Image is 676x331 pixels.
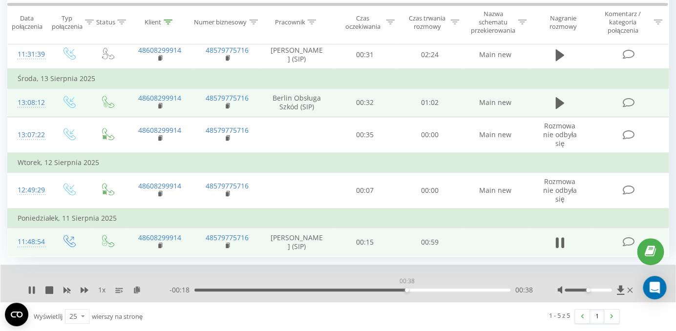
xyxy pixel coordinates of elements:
[8,69,669,88] td: Środa, 13 Sierpnia 2025
[206,45,249,55] a: 48579775716
[138,45,181,55] a: 48608299914
[260,41,333,69] td: [PERSON_NAME] (SIP)
[275,19,305,27] div: Pracownik
[8,208,669,228] td: Poniedziałek, 11 Sierpnia 2025
[341,14,383,31] div: Czas oczekiwania
[169,285,194,295] span: - 00:18
[397,228,462,256] td: 00:59
[462,41,528,69] td: Main new
[643,276,666,299] div: Open Intercom Messenger
[206,125,249,135] a: 48579775716
[138,181,181,190] a: 48608299914
[206,181,249,190] a: 48579775716
[18,45,39,64] div: 11:31:39
[538,14,589,31] div: Nagranie rozmowy
[194,19,247,27] div: Numer biznesowy
[462,172,528,208] td: Main new
[586,288,590,292] div: Accessibility label
[397,172,462,208] td: 00:00
[470,10,515,35] div: Nazwa schematu przekierowania
[333,172,397,208] td: 00:07
[462,117,528,153] td: Main new
[206,93,249,103] a: 48579775716
[543,177,577,204] span: Rozmowa nie odbyła się
[397,41,462,69] td: 02:24
[594,10,651,35] div: Komentarz / kategoria połączenia
[260,88,333,117] td: Berlin Obsługa Szkód (SIP)
[18,93,39,112] div: 13:08:12
[397,117,462,153] td: 00:00
[98,285,106,295] span: 1 x
[8,153,669,172] td: Wtorek, 12 Sierpnia 2025
[406,14,448,31] div: Czas trwania rozmowy
[18,125,39,145] div: 13:07:22
[138,233,181,242] a: 48608299914
[333,228,397,256] td: 00:15
[96,19,115,27] div: Status
[138,125,181,135] a: 48608299914
[515,285,533,295] span: 00:38
[397,274,416,288] div: 00:38
[5,303,28,326] button: Open CMP widget
[206,233,249,242] a: 48579775716
[462,88,528,117] td: Main new
[333,41,397,69] td: 00:31
[260,228,333,256] td: [PERSON_NAME] (SIP)
[18,181,39,200] div: 12:49:29
[590,310,604,323] a: 1
[397,88,462,117] td: 01:02
[543,121,577,148] span: Rozmowa nie odbyła się
[34,312,63,321] span: Wyświetlij
[333,117,397,153] td: 00:35
[405,288,409,292] div: Accessibility label
[549,310,570,320] div: 1 - 5 z 5
[92,312,143,321] span: wierszy na stronę
[69,311,77,321] div: 25
[145,19,161,27] div: Klient
[18,232,39,251] div: 11:48:54
[8,14,46,31] div: Data połączenia
[138,93,181,103] a: 48608299914
[333,88,397,117] td: 00:32
[52,14,83,31] div: Typ połączenia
